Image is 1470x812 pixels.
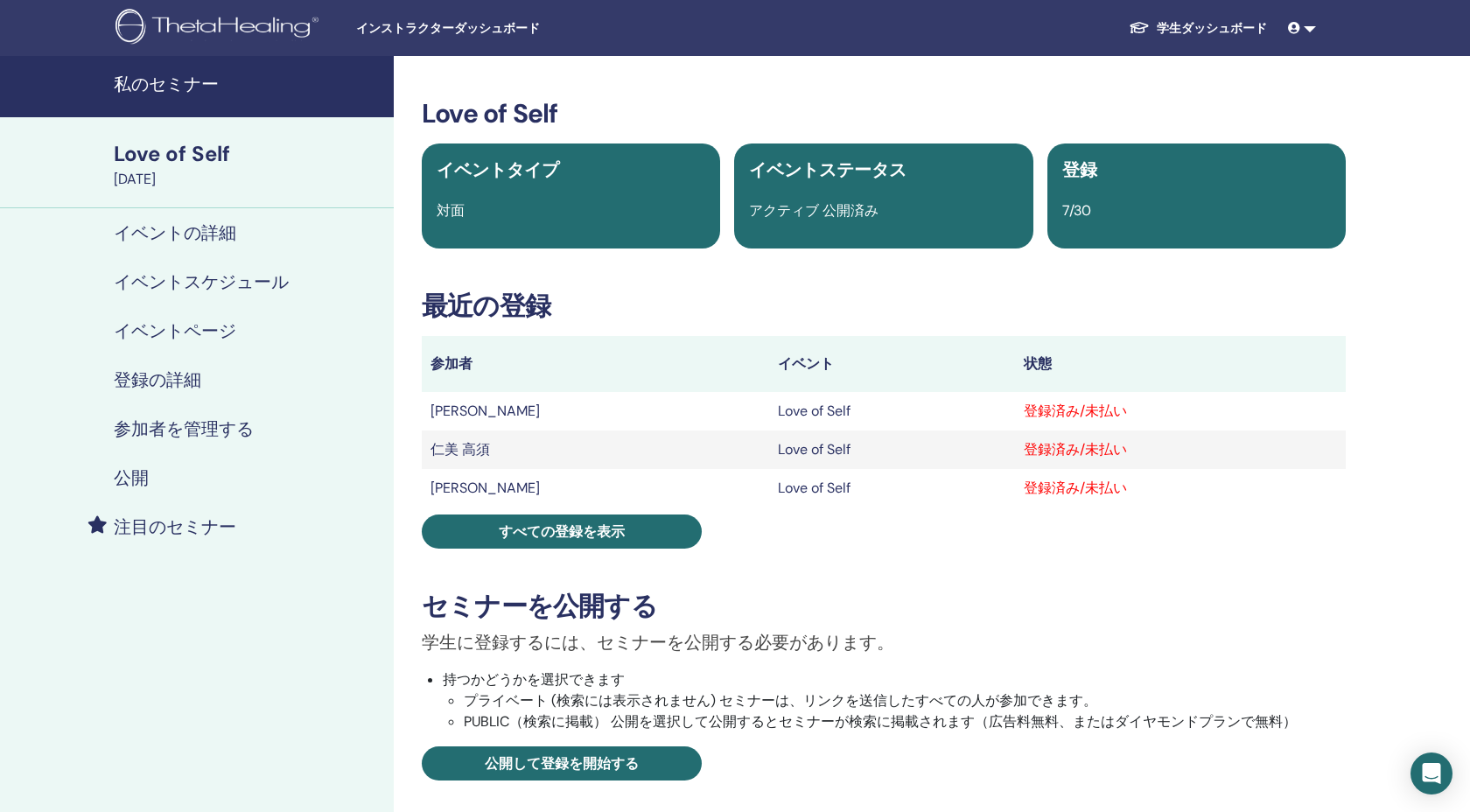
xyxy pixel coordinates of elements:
h4: 参加者を管理する [114,418,254,439]
h3: 最近の登録 [422,290,1346,322]
h4: 公開 [114,467,149,488]
h3: Love of Self [422,98,1346,129]
span: 7/30 [1062,201,1091,220]
h4: イベントスケジュール [114,271,289,292]
h4: 私のセミナー [114,73,383,94]
h4: 登録の詳細 [114,369,201,390]
div: 登録済み/未払い [1024,478,1337,499]
span: イベントタイプ [437,158,559,181]
td: [PERSON_NAME] [422,392,769,430]
h3: セミナーを公開する [422,591,1346,622]
a: 公開して登録を開始する [422,746,702,780]
a: 学生ダッシュボード [1115,12,1281,45]
span: インストラクターダッシュボード [356,19,619,38]
img: graduation-cap-white.svg [1129,20,1150,35]
div: Love of Self [114,139,383,169]
span: 登録 [1062,158,1097,181]
span: 公開して登録を開始する [485,754,639,773]
th: 参加者 [422,336,769,392]
td: Love of Self [769,430,1016,469]
div: 登録済み/未払い [1024,439,1337,460]
li: PUBLIC（検索に掲載） 公開を選択して公開するとセミナーが検索に掲載されます（広告料無料、またはダイヤモンドプランで無料） [464,711,1346,732]
a: Love of Self[DATE] [103,139,394,190]
td: 仁美 高須 [422,430,769,469]
p: 学生に登録するには、セミナーを公開する必要があります。 [422,629,1346,655]
img: logo.png [115,9,325,48]
td: Love of Self [769,392,1016,430]
a: すべての登録を表示 [422,514,702,549]
div: 登録済み/未払い [1024,401,1337,422]
td: Love of Self [769,469,1016,507]
td: [PERSON_NAME] [422,469,769,507]
li: 持つかどうかを選択できます [443,669,1346,732]
div: [DATE] [114,169,383,190]
h4: イベントページ [114,320,236,341]
th: 状態 [1015,336,1346,392]
span: アクティブ 公開済み [749,201,878,220]
span: 対面 [437,201,465,220]
th: イベント [769,336,1016,392]
h4: イベントの詳細 [114,222,236,243]
span: イベントステータス [749,158,906,181]
li: プライベート (検索には表示されません) セミナーは、リンクを送信したすべての人が参加できます。 [464,690,1346,711]
h4: 注目のセミナー [114,516,236,537]
div: Open Intercom Messenger [1410,752,1452,794]
span: すべての登録を表示 [499,522,625,541]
